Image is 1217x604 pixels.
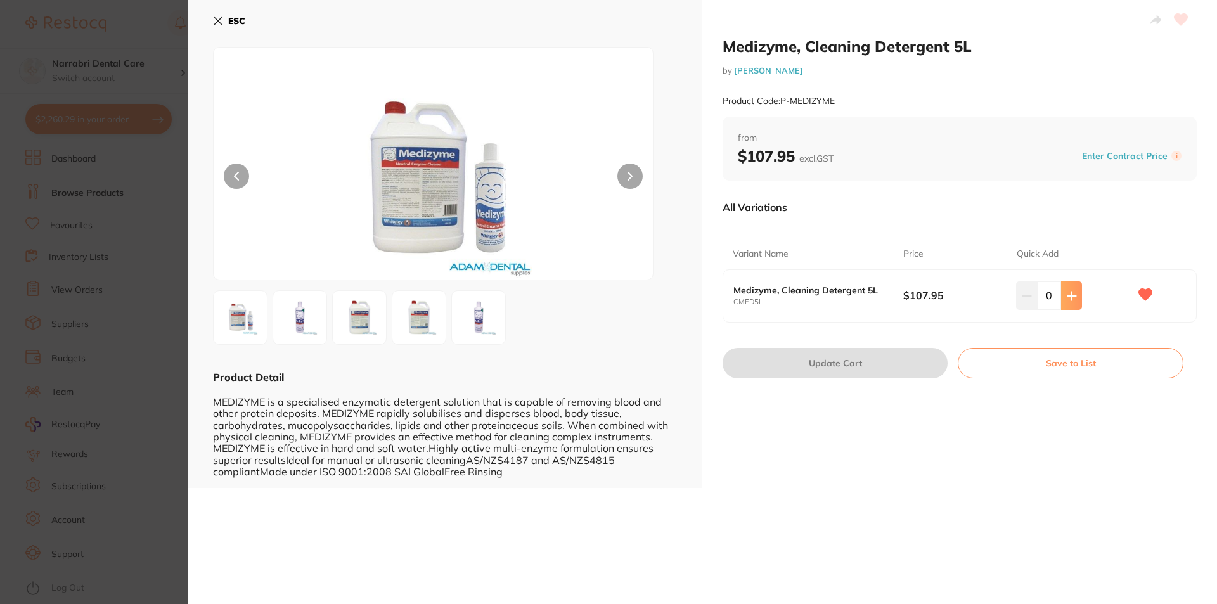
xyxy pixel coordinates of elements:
small: Product Code: P-MEDIZYME [723,96,835,106]
button: ESC [213,10,245,32]
img: TC5qcGc [337,295,382,340]
p: Variant Name [733,248,789,260]
a: [PERSON_NAME] [734,65,803,75]
span: excl. GST [799,153,834,164]
div: MEDIZYME is a specialised enzymatic detergent solution that is capable of removing blood and othe... [213,384,677,477]
label: i [1171,151,1182,161]
span: from [738,132,1182,145]
b: Product Detail [213,371,284,383]
img: NC5qcGc [456,295,501,340]
button: Save to List [958,348,1183,378]
h2: Medizyme, Cleaning Detergent 5L [723,37,1197,56]
small: CMED5L [733,298,903,306]
button: Enter Contract Price [1078,150,1171,162]
p: Quick Add [1017,248,1059,260]
img: NC5qcGc [277,295,323,340]
b: $107.95 [903,288,1005,302]
p: All Variations [723,201,787,214]
img: aXp5bWUuanBn [217,295,263,340]
b: $107.95 [738,146,834,165]
img: aXp5bWUuanBn [302,79,565,280]
b: ESC [228,15,245,27]
img: TC5qcGc [396,295,442,340]
b: Medizyme, Cleaning Detergent 5L [733,285,886,295]
p: Price [903,248,924,260]
button: Update Cart [723,348,948,378]
small: by [723,66,1197,75]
